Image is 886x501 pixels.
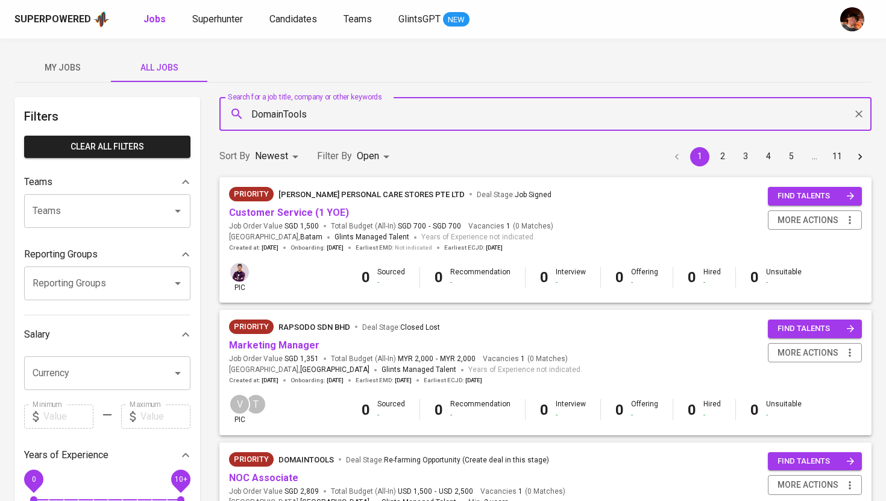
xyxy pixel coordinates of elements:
[631,277,658,288] div: -
[395,244,432,252] span: Not indicated
[435,269,443,286] b: 0
[377,267,405,288] div: Sourced
[229,394,250,415] div: V
[450,410,511,420] div: -
[269,13,317,25] span: Candidates
[300,364,369,376] span: [GEOGRAPHIC_DATA]
[278,455,334,464] span: DomainTools
[519,354,525,364] span: 1
[480,487,565,497] span: Vacancies ( 0 Matches )
[24,242,190,266] div: Reporting Groups
[24,175,52,189] p: Teams
[140,405,190,429] input: Value
[229,321,274,333] span: Priority
[269,12,319,27] a: Candidates
[262,376,278,385] span: [DATE]
[805,150,824,162] div: …
[768,452,862,471] button: find talents
[327,244,344,252] span: [DATE]
[230,263,249,282] img: erwin@glints.com
[331,221,461,232] span: Total Budget (All-In)
[556,267,586,288] div: Interview
[229,244,278,252] span: Created at :
[255,145,303,168] div: Newest
[377,277,405,288] div: -
[540,402,548,418] b: 0
[665,147,872,166] nav: pagination navigation
[759,147,778,166] button: Go to page 4
[278,190,465,199] span: [PERSON_NAME] PERSONAL CARE STORES PTE LTD
[229,472,298,484] a: NOC Associate
[540,269,548,286] b: 0
[229,232,322,244] span: [GEOGRAPHIC_DATA] ,
[377,399,405,420] div: Sourced
[31,474,36,483] span: 0
[118,60,200,75] span: All Jobs
[192,13,243,25] span: Superhunter
[504,221,511,232] span: 1
[421,232,535,244] span: Years of Experience not indicated.
[782,147,801,166] button: Go to page 5
[703,267,721,288] div: Hired
[93,10,110,28] img: app logo
[766,399,802,420] div: Unsuitable
[344,12,374,27] a: Teams
[424,376,482,385] span: Earliest ECJD :
[284,487,319,497] span: SGD 2,809
[450,399,511,420] div: Recommendation
[331,354,476,364] span: Total Budget (All-In)
[435,487,436,497] span: -
[736,147,755,166] button: Go to page 3
[703,410,721,420] div: -
[688,402,696,418] b: 0
[477,191,551,199] span: Deal Stage :
[229,187,274,201] div: New Job received from Demand Team
[778,213,838,228] span: more actions
[435,402,443,418] b: 0
[556,399,586,420] div: Interview
[24,247,98,262] p: Reporting Groups
[398,13,441,25] span: GlintsGPT
[229,221,319,232] span: Job Order Value
[24,327,50,342] p: Salary
[444,244,503,252] span: Earliest ECJD :
[219,149,250,163] p: Sort By
[14,10,110,28] a: Superpoweredapp logo
[24,443,190,467] div: Years of Experience
[703,277,721,288] div: -
[169,203,186,219] button: Open
[327,376,344,385] span: [DATE]
[229,339,319,351] a: Marketing Manager
[486,244,503,252] span: [DATE]
[768,187,862,206] button: find talents
[778,189,855,203] span: find talents
[357,150,379,162] span: Open
[615,402,624,418] b: 0
[245,394,266,415] div: T
[229,320,274,334] div: New Job received from Demand Team
[465,376,482,385] span: [DATE]
[688,269,696,286] b: 0
[850,106,867,122] button: Clear
[143,13,166,25] b: Jobs
[24,107,190,126] h6: Filters
[335,233,409,241] span: Glints Managed Talent
[450,267,511,288] div: Recommendation
[229,207,349,218] a: Customer Service (1 YOE)
[750,269,759,286] b: 0
[515,191,551,199] span: Job Signed
[468,364,582,376] span: Years of Experience not indicated.
[24,136,190,158] button: Clear All filters
[439,487,473,497] span: USD 2,500
[229,394,250,425] div: pic
[631,410,658,420] div: -
[284,221,319,232] span: SGD 1,500
[362,269,370,286] b: 0
[24,170,190,194] div: Teams
[768,210,862,230] button: more actions
[433,221,461,232] span: SGD 700
[440,354,476,364] span: MYR 2,000
[291,376,344,385] span: Onboarding :
[14,13,91,27] div: Superpowered
[398,354,433,364] span: MYR 2,000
